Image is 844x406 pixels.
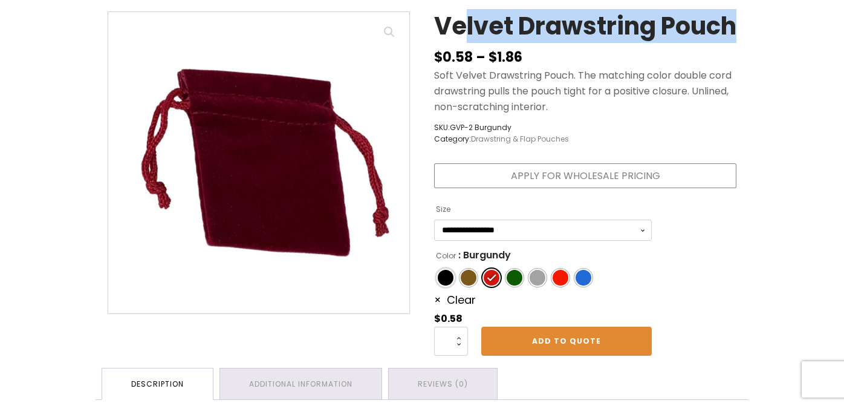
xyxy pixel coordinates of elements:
span: – [476,48,485,67]
h1: Velvet Drawstring Pouch [434,11,736,47]
li: Red [551,269,570,287]
span: $ [489,48,497,67]
a: Reviews (0) [389,368,497,399]
li: Brown [459,269,478,287]
li: Burgundy [482,269,501,287]
ul: Color [434,266,652,289]
span: $ [434,312,441,326]
span: $ [434,48,443,67]
li: Royal Blue [574,269,592,287]
a: Additional information [220,368,381,399]
span: GVP-2 Burgundy [450,122,511,133]
li: Black [437,269,455,287]
label: Size [436,200,450,219]
input: Product quantity [434,327,468,356]
a: Clear options [434,292,476,307]
a: Add to Quote [481,327,652,356]
label: Color [436,246,456,266]
span: Category: [434,133,569,145]
a: Drawstring & Flap Pouches [471,134,569,144]
bdi: 0.58 [434,48,473,67]
p: Soft Velvet Drawstring Pouch. The matching color double cord drawstring pulls the pouch tight for... [434,68,736,114]
li: Green [505,269,524,287]
span: SKU: [434,122,569,133]
bdi: 1.86 [489,48,522,67]
a: Description [102,368,213,399]
li: Grey [528,269,547,287]
bdi: 0.58 [434,312,463,326]
span: : Burgundy [458,246,511,265]
a: Apply for Wholesale Pricing [434,163,736,189]
a: View full-screen image gallery [378,21,400,43]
